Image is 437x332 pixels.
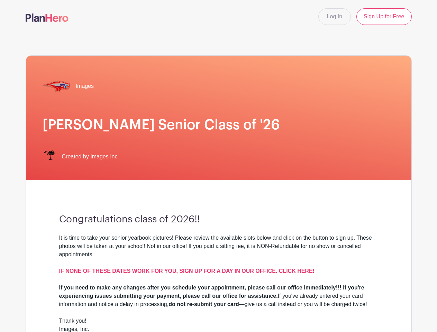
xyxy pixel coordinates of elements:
[43,117,395,133] h1: [PERSON_NAME] Senior Class of '26
[59,285,364,299] strong: If you need to make any changes after you schedule your appointment, please call our office immed...
[43,150,56,164] img: IMAGES%20logo%20transparenT%20PNG%20s.png
[59,284,378,308] div: If you've already entered your card information and notice a delay in processing, —give us a call...
[59,214,378,225] h3: Congratulations class of 2026!!
[26,13,69,22] img: logo-507f7623f17ff9eddc593b1ce0a138ce2505c220e1c5a4e2b4648c50719b7d32.svg
[59,317,378,325] div: Thank you!
[59,234,378,267] div: It is time to take your senior yearbook pictures! Please review the available slots below and cli...
[62,153,118,161] span: Created by Images Inc
[318,8,351,25] a: Log In
[59,268,315,274] a: IF NONE OF THESE DATES WORK FOR YOU, SIGN UP FOR A DAY IN OUR OFFICE. CLICK HERE!
[76,82,94,90] span: Images
[169,301,239,307] strong: do not re-submit your card
[43,72,70,100] img: hammond%20transp.%20(1).png
[356,8,411,25] a: Sign Up for Free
